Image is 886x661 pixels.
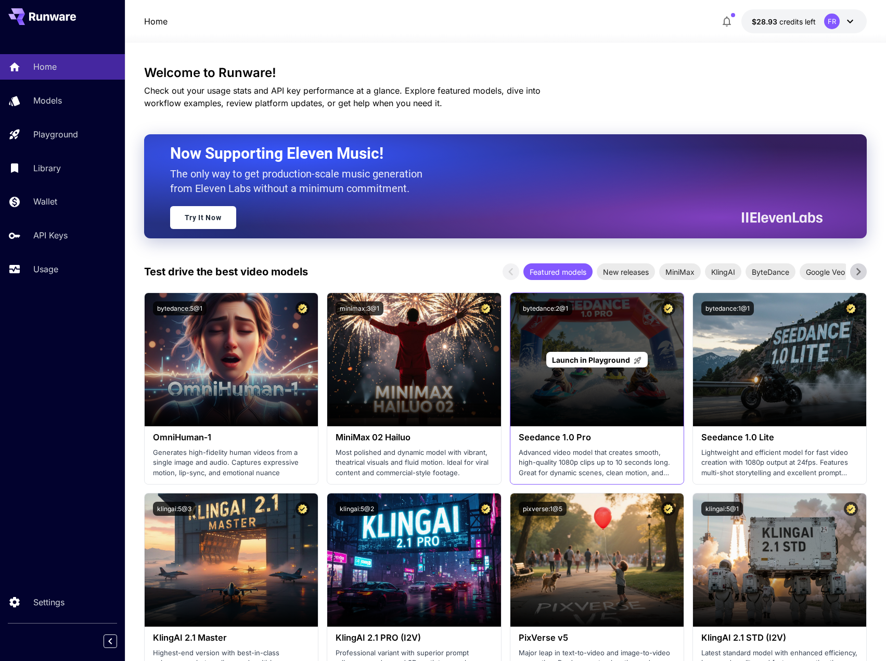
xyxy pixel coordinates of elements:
[153,502,196,516] button: klingai:5@3
[336,502,378,516] button: klingai:5@2
[296,301,310,315] button: Certified Model – Vetted for best performance and includes a commercial license.
[659,263,701,280] div: MiniMax
[111,632,125,651] div: Collapse sidebar
[153,448,310,478] p: Generates high-fidelity human videos from a single image and audio. Captures expressive motion, l...
[479,502,493,516] button: Certified Model – Vetted for best performance and includes a commercial license.
[33,60,57,73] p: Home
[519,301,572,315] button: bytedance:2@1
[693,293,866,426] img: alt
[33,128,78,141] p: Playground
[705,263,741,280] div: KlingAI
[510,493,684,627] img: alt
[153,301,207,315] button: bytedance:5@1
[800,263,851,280] div: Google Veo
[597,263,655,280] div: New releases
[327,493,500,627] img: alt
[523,266,593,277] span: Featured models
[661,301,675,315] button: Certified Model – Vetted for best performance and includes a commercial license.
[144,85,541,108] span: Check out your usage stats and API key performance at a glance. Explore featured models, dive int...
[144,15,168,28] a: Home
[701,502,743,516] button: klingai:5@1
[701,448,858,478] p: Lightweight and efficient model for fast video creation with 1080p output at 24fps. Features mult...
[144,66,867,80] h3: Welcome to Runware!
[844,301,858,315] button: Certified Model – Vetted for best performance and includes a commercial license.
[327,293,500,426] img: alt
[705,266,741,277] span: KlingAI
[153,433,310,442] h3: OmniHuman‑1
[145,493,318,627] img: alt
[844,502,858,516] button: Certified Model – Vetted for best performance and includes a commercial license.
[144,15,168,28] nav: breadcrumb
[546,352,648,368] a: Launch in Playground
[145,293,318,426] img: alt
[33,195,57,208] p: Wallet
[779,17,816,26] span: credits left
[519,448,675,478] p: Advanced video model that creates smooth, high-quality 1080p clips up to 10 seconds long. Great f...
[170,206,236,229] a: Try It Now
[33,229,68,241] p: API Keys
[701,633,858,643] h3: KlingAI 2.1 STD (I2V)
[104,634,117,648] button: Collapse sidebar
[479,301,493,315] button: Certified Model – Vetted for best performance and includes a commercial license.
[693,493,866,627] img: alt
[336,448,492,478] p: Most polished and dynamic model with vibrant, theatrical visuals and fluid motion. Ideal for vira...
[33,263,58,275] p: Usage
[33,162,61,174] p: Library
[336,301,383,315] button: minimax:3@1
[552,355,630,364] span: Launch in Playground
[523,263,593,280] div: Featured models
[336,433,492,442] h3: MiniMax 02 Hailuo
[170,144,815,163] h2: Now Supporting Eleven Music!
[519,433,675,442] h3: Seedance 1.0 Pro
[701,301,754,315] button: bytedance:1@1
[746,266,795,277] span: ByteDance
[33,596,65,608] p: Settings
[752,17,779,26] span: $28.93
[661,502,675,516] button: Certified Model – Vetted for best performance and includes a commercial license.
[741,9,867,33] button: $28.93221FR
[519,633,675,643] h3: PixVerse v5
[153,633,310,643] h3: KlingAI 2.1 Master
[824,14,840,29] div: FR
[659,266,701,277] span: MiniMax
[144,264,308,279] p: Test drive the best video models
[800,266,851,277] span: Google Veo
[597,266,655,277] span: New releases
[746,263,795,280] div: ByteDance
[752,16,816,27] div: $28.93221
[336,633,492,643] h3: KlingAI 2.1 PRO (I2V)
[296,502,310,516] button: Certified Model – Vetted for best performance and includes a commercial license.
[519,502,567,516] button: pixverse:1@5
[33,94,62,107] p: Models
[701,433,858,442] h3: Seedance 1.0 Lite
[170,167,430,196] p: The only way to get production-scale music generation from Eleven Labs without a minimum commitment.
